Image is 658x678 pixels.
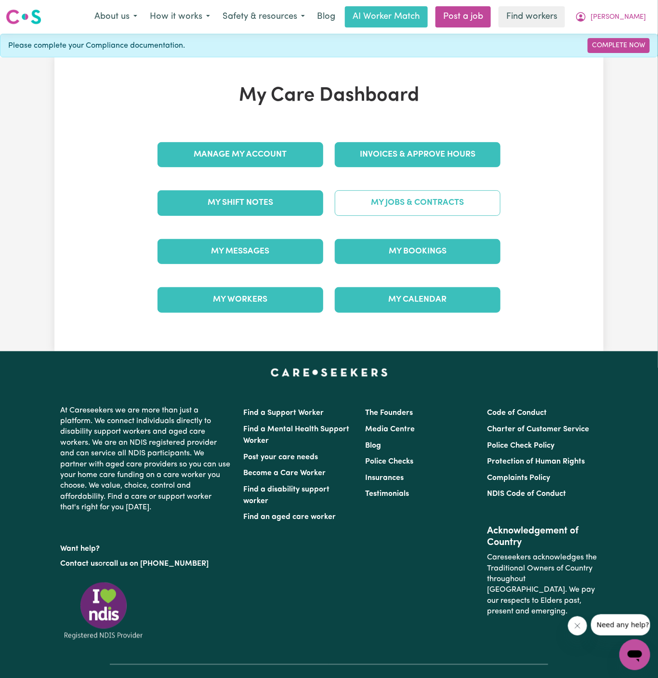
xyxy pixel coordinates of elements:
iframe: Close message [568,616,587,636]
span: [PERSON_NAME] [591,12,646,23]
a: Find a disability support worker [243,486,329,505]
span: Please complete your Compliance documentation. [8,40,185,52]
a: Find a Support Worker [243,409,324,417]
a: Insurances [365,474,404,482]
a: Manage My Account [158,142,323,167]
button: Safety & resources [216,7,311,27]
iframe: Message from company [591,614,650,636]
a: Careseekers logo [6,6,41,28]
h2: Acknowledgement of Country [487,525,598,548]
a: Complaints Policy [487,474,551,482]
a: Invoices & Approve Hours [335,142,500,167]
a: Find a Mental Health Support Worker [243,425,349,445]
a: My Workers [158,287,323,312]
a: Blog [311,6,341,27]
button: My Account [569,7,652,27]
a: NDIS Code of Conduct [487,490,566,498]
a: The Founders [365,409,413,417]
h1: My Care Dashboard [152,84,506,107]
a: Careseekers home page [271,369,388,376]
a: Contact us [60,560,98,568]
a: Charter of Customer Service [487,425,590,433]
a: Code of Conduct [487,409,547,417]
a: Police Checks [365,458,413,465]
a: Find an aged care worker [243,513,336,521]
button: How it works [144,7,216,27]
a: My Shift Notes [158,190,323,215]
a: Become a Care Worker [243,469,326,477]
a: AI Worker Match [345,6,428,27]
a: Find workers [499,6,565,27]
a: Post your care needs [243,453,318,461]
button: About us [88,7,144,27]
a: My Calendar [335,287,500,312]
a: Blog [365,442,381,450]
a: Police Check Policy [487,442,555,450]
a: Post a job [435,6,491,27]
img: Registered NDIS provider [60,581,147,641]
iframe: Button to launch messaging window [619,639,650,670]
a: Testimonials [365,490,409,498]
a: My Bookings [335,239,500,264]
p: or [60,555,232,573]
a: My Jobs & Contracts [335,190,500,215]
p: At Careseekers we are more than just a platform. We connect individuals directly to disability su... [60,401,232,517]
p: Careseekers acknowledges the Traditional Owners of Country throughout [GEOGRAPHIC_DATA]. We pay o... [487,548,598,621]
p: Want help? [60,540,232,554]
a: Complete Now [588,38,650,53]
a: Protection of Human Rights [487,458,585,465]
img: Careseekers logo [6,8,41,26]
a: Media Centre [365,425,415,433]
a: call us on [PHONE_NUMBER] [105,560,209,568]
a: My Messages [158,239,323,264]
